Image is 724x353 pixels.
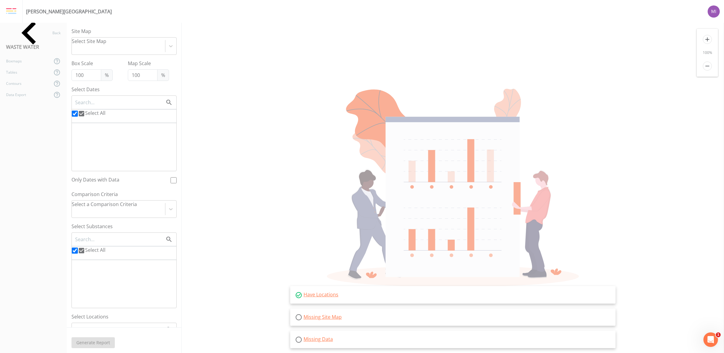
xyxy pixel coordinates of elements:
label: Select Substances [71,223,177,230]
a: Have Locations [304,291,338,298]
label: Only Dates with Data [71,176,171,183]
div: Select a Comparison Criteria [72,201,137,208]
a: Missing Data [304,336,333,342]
div: 100 % [697,50,718,55]
input: Search... [75,326,165,334]
i: add [703,35,712,44]
span: 1 [716,332,721,337]
img: logo [6,8,16,15]
label: Box Scale [71,60,113,67]
label: Select Dates [71,86,177,93]
input: Select All [72,111,78,117]
img: 11d739c36d20347f7b23fdbf2a9dc2c5 [708,5,720,18]
span: % [101,69,113,81]
span: % [157,69,169,81]
label: Map Scale [128,60,169,67]
label: Site Map [71,28,177,35]
div: Select Site Map [72,38,106,45]
label: Comparison Criteria [71,191,177,198]
input: Search... [75,98,165,106]
i: remove [703,62,712,71]
img: undraw_report_building_chart-e1PV7-8T.svg [327,89,579,287]
a: Missing Site Map [304,314,342,320]
span: Select All [85,110,105,116]
input: Select All [72,248,78,254]
iframe: Intercom live chat [703,332,718,347]
label: Select Locations [71,313,177,320]
span: Select All [85,247,105,253]
div: [PERSON_NAME][GEOGRAPHIC_DATA] [26,8,112,15]
input: Search... [75,235,165,243]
